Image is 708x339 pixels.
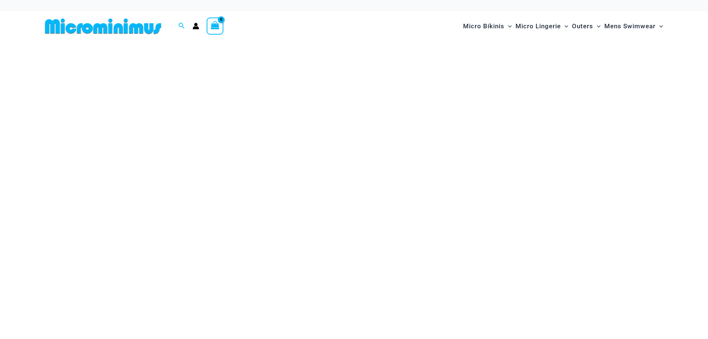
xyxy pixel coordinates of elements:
span: Menu Toggle [504,17,512,36]
a: Micro BikinisMenu ToggleMenu Toggle [461,15,514,38]
a: OutersMenu ToggleMenu Toggle [570,15,602,38]
a: Mens SwimwearMenu ToggleMenu Toggle [602,15,665,38]
span: Micro Bikinis [463,17,504,36]
a: Account icon link [193,23,199,29]
a: View Shopping Cart, empty [207,17,224,35]
span: Micro Lingerie [515,17,561,36]
img: MM SHOP LOGO FLAT [42,18,164,35]
span: Menu Toggle [656,17,663,36]
a: Micro LingerieMenu ToggleMenu Toggle [514,15,570,38]
span: Outers [572,17,593,36]
nav: Site Navigation [460,14,666,39]
span: Menu Toggle [593,17,601,36]
span: Mens Swimwear [604,17,656,36]
span: Menu Toggle [561,17,568,36]
a: Search icon link [178,22,185,31]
